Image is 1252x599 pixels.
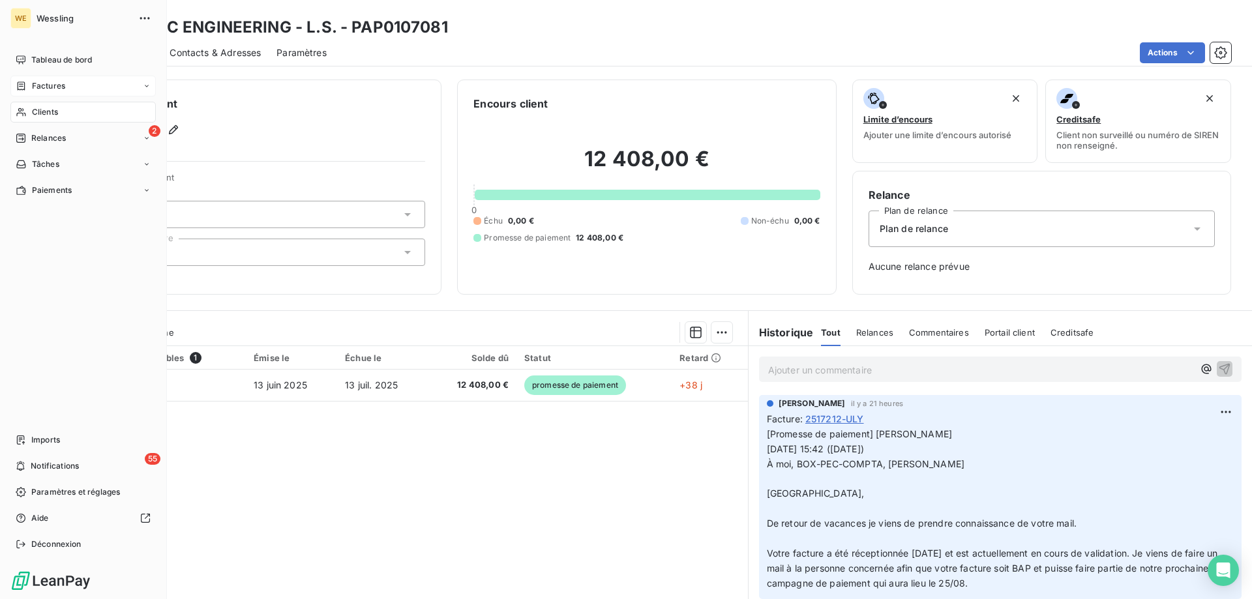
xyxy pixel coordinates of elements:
[767,428,1221,589] span: [Promesse de paiement] [PERSON_NAME] [DATE] 15:42 ([DATE]) À moi, BOX-PEC-COMPTA, [PERSON_NAME] [...
[749,325,814,340] h6: Historique
[10,102,156,123] a: Clients
[345,379,398,390] span: 13 juil. 2025
[436,379,509,392] span: 12 408,00 €
[821,327,841,338] span: Tout
[31,486,120,498] span: Paramètres et réglages
[471,205,477,215] span: 0
[1208,555,1239,586] div: Open Intercom Messenger
[851,400,903,407] span: il y a 21 heures
[1045,80,1231,163] button: CreditsafeClient non surveillé ou numéro de SIREN non renseigné.
[10,180,156,201] a: Paiements
[10,508,156,529] a: Aide
[149,125,160,137] span: 2
[32,158,59,170] span: Tâches
[145,453,160,465] span: 55
[32,80,65,92] span: Factures
[115,16,448,39] h3: PAPREC ENGINEERING - L.S. - PAP0107081
[484,215,503,227] span: Échu
[10,8,31,29] div: WE
[37,13,130,23] span: Wessling
[869,260,1215,273] span: Aucune relance prévue
[524,353,664,363] div: Statut
[31,132,66,144] span: Relances
[105,172,425,190] span: Propriétés Client
[190,352,201,364] span: 1
[254,353,329,363] div: Émise le
[31,538,82,550] span: Déconnexion
[32,106,58,118] span: Clients
[10,50,156,70] a: Tableau de bord
[473,96,548,111] h6: Encours client
[679,379,702,390] span: +38 j
[508,215,534,227] span: 0,00 €
[576,232,623,244] span: 12 408,00 €
[31,54,92,66] span: Tableau de bord
[10,430,156,450] a: Imports
[79,96,425,111] h6: Informations client
[484,232,571,244] span: Promesse de paiement
[103,352,238,364] div: Pièces comptables
[31,512,49,524] span: Aide
[31,434,60,446] span: Imports
[524,375,626,395] span: promesse de paiement
[10,128,156,149] a: 2Relances
[1051,327,1094,338] span: Creditsafe
[10,482,156,503] a: Paramètres et réglages
[170,46,261,59] span: Contacts & Adresses
[32,184,72,196] span: Paiements
[909,327,969,338] span: Commentaires
[767,412,803,426] span: Facture :
[1056,114,1101,124] span: Creditsafe
[473,146,820,185] h2: 12 408,00 €
[10,76,156,96] a: Factures
[679,353,739,363] div: Retard
[751,215,789,227] span: Non-échu
[779,398,846,409] span: [PERSON_NAME]
[10,570,91,591] img: Logo LeanPay
[863,130,1011,140] span: Ajouter une limite d’encours autorisé
[254,379,307,390] span: 13 juin 2025
[794,215,820,227] span: 0,00 €
[880,222,948,235] span: Plan de relance
[1056,130,1220,151] span: Client non surveillé ou numéro de SIREN non renseigné.
[31,460,79,472] span: Notifications
[805,412,864,426] span: 2517212-ULY
[1140,42,1205,63] button: Actions
[985,327,1035,338] span: Portail client
[852,80,1038,163] button: Limite d’encoursAjouter une limite d’encours autorisé
[10,154,156,175] a: Tâches
[869,187,1215,203] h6: Relance
[436,353,509,363] div: Solde dû
[856,327,893,338] span: Relances
[863,114,932,124] span: Limite d’encours
[276,46,327,59] span: Paramètres
[345,353,420,363] div: Échue le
